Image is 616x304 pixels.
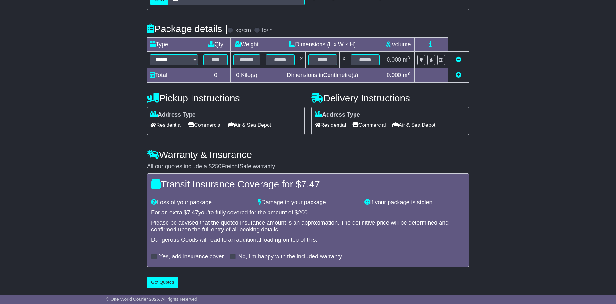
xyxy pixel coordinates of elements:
[159,253,224,260] label: Yes, add insurance cover
[456,72,461,78] a: Add new item
[147,68,201,83] td: Total
[407,71,410,76] sup: 3
[147,38,201,52] td: Type
[188,120,221,130] span: Commercial
[106,297,199,302] span: © One World Courier 2025. All rights reserved.
[301,179,320,189] span: 7.47
[340,52,348,68] td: x
[151,220,465,233] div: Please be advised that the quoted insurance amount is an approximation. The definitive price will...
[201,68,231,83] td: 0
[151,237,465,244] div: Dangerous Goods will lead to an additional loading on top of this.
[407,56,410,60] sup: 3
[238,253,342,260] label: No, I'm happy with the included warranty
[262,27,273,34] label: lb/in
[147,277,178,288] button: Get Quotes
[236,72,239,78] span: 0
[147,149,469,160] h4: Warranty & Insurance
[387,72,401,78] span: 0.000
[315,120,346,130] span: Residential
[311,93,469,103] h4: Delivery Instructions
[150,120,182,130] span: Residential
[187,209,198,216] span: 7.47
[148,199,255,206] div: Loss of your package
[263,68,382,83] td: Dimensions in Centimetre(s)
[352,120,386,130] span: Commercial
[361,199,468,206] div: If your package is stolen
[298,209,308,216] span: 200
[228,120,271,130] span: Air & Sea Depot
[147,93,305,103] h4: Pickup Instructions
[263,38,382,52] td: Dimensions (L x W x H)
[147,23,227,34] h4: Package details |
[147,163,469,170] div: All our quotes include a $ FreightSafe warranty.
[456,56,461,63] a: Remove this item
[231,38,263,52] td: Weight
[212,163,221,169] span: 250
[297,52,305,68] td: x
[387,56,401,63] span: 0.000
[382,38,414,52] td: Volume
[315,111,360,118] label: Address Type
[403,56,410,63] span: m
[150,111,196,118] label: Address Type
[403,72,410,78] span: m
[201,38,231,52] td: Qty
[231,68,263,83] td: Kilo(s)
[151,209,465,216] div: For an extra $ you're fully covered for the amount of $ .
[151,179,465,189] h4: Transit Insurance Coverage for $
[392,120,436,130] span: Air & Sea Depot
[235,27,251,34] label: kg/cm
[255,199,362,206] div: Damage to your package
